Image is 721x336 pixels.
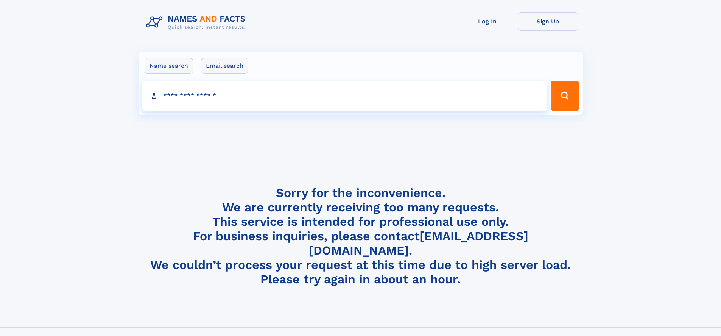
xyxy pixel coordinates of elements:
[457,12,518,31] a: Log In
[309,229,528,258] a: [EMAIL_ADDRESS][DOMAIN_NAME]
[551,81,579,111] button: Search Button
[142,81,548,111] input: search input
[143,186,578,287] h4: Sorry for the inconvenience. We are currently receiving too many requests. This service is intend...
[201,58,248,74] label: Email search
[518,12,578,31] a: Sign Up
[145,58,193,74] label: Name search
[143,12,252,33] img: Logo Names and Facts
